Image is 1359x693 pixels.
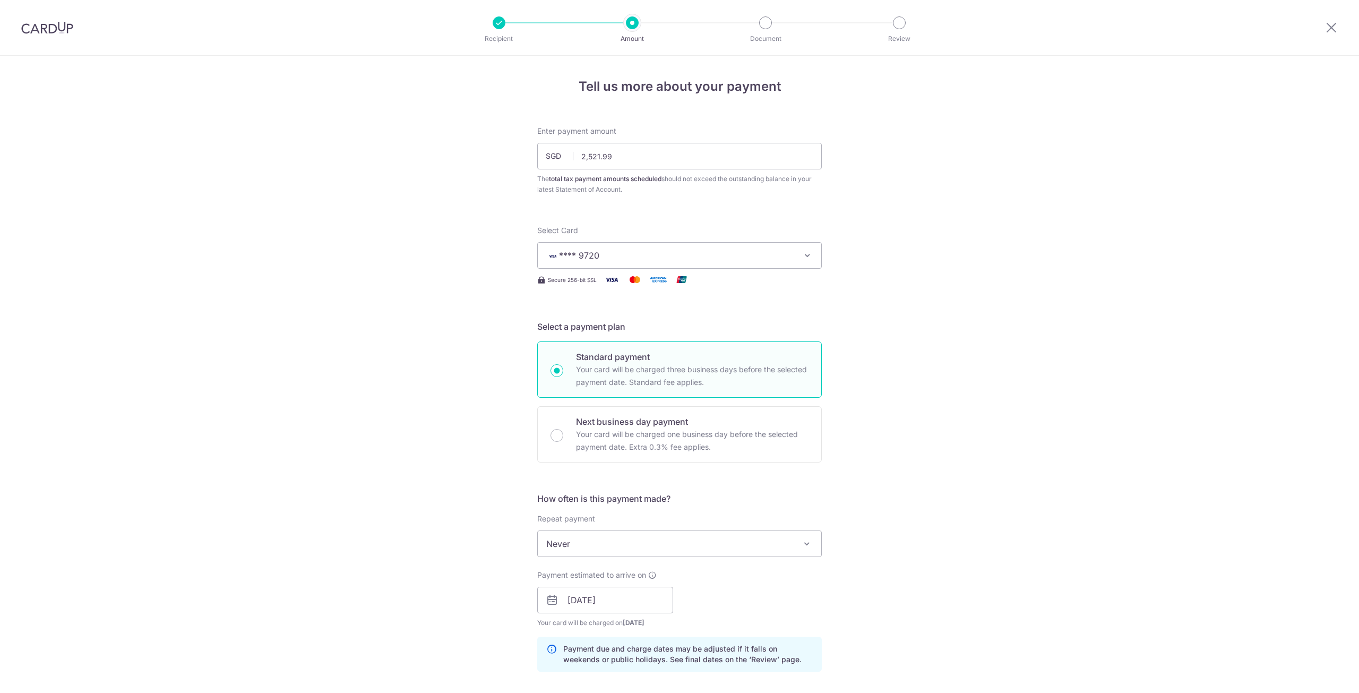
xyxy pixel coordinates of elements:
h5: How often is this payment made? [537,492,822,505]
p: Standard payment [576,350,808,363]
span: Never [537,531,822,557]
iframe: Opens a widget where you can find more information [1291,661,1348,688]
p: Your card will be charged three business days before the selected payment date. Standard fee appl... [576,363,808,389]
span: [DATE] [623,619,644,627]
span: Enter payment amount [537,126,616,136]
span: Secure 256-bit SSL [548,276,597,284]
h5: Select a payment plan [537,320,822,333]
img: CardUp [21,21,73,34]
img: Visa [601,273,622,286]
img: Union Pay [671,273,692,286]
div: The should not exceed the outstanding balance in your latest Statement of Account. [537,174,822,195]
p: Amount [593,33,672,44]
p: Recipient [460,33,538,44]
span: Your card will be charged on [537,618,673,628]
img: Mastercard [624,273,646,286]
p: Payment due and charge dates may be adjusted if it falls on weekends or public holidays. See fina... [563,644,813,665]
label: Repeat payment [537,514,595,524]
input: DD / MM / YYYY [537,587,673,613]
b: total tax payment amounts scheduled [549,175,661,183]
span: SGD [546,151,573,161]
p: Your card will be charged one business day before the selected payment date. Extra 0.3% fee applies. [576,428,808,454]
p: Next business day payment [576,415,808,428]
p: Review [860,33,939,44]
img: VISA [546,252,559,260]
p: Document [726,33,805,44]
img: American Express [648,273,669,286]
input: 0.00 [537,143,822,169]
span: Never [538,531,821,557]
span: translation missing: en.payables.payment_networks.credit_card.summary.labels.select_card [537,226,578,235]
span: Payment estimated to arrive on [537,570,646,580]
h4: Tell us more about your payment [537,77,822,96]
